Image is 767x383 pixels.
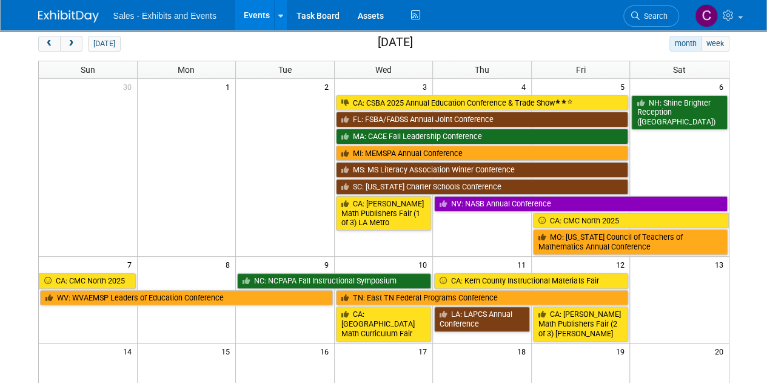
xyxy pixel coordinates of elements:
[714,257,729,272] span: 13
[88,36,120,52] button: [DATE]
[278,65,292,75] span: Tue
[224,257,235,272] span: 8
[417,344,432,359] span: 17
[417,257,432,272] span: 10
[614,257,629,272] span: 12
[336,307,432,341] a: CA: [GEOGRAPHIC_DATA] Math Curriculum Fair
[623,5,679,27] a: Search
[40,290,333,306] a: WV: WVAEMSP Leaders of Education Conference
[336,146,629,161] a: MI: MEMSPA Annual Conference
[516,344,531,359] span: 18
[220,344,235,359] span: 15
[38,36,61,52] button: prev
[237,273,431,289] a: NC: NCPAPA Fall Instructional Symposium
[178,65,195,75] span: Mon
[126,257,137,272] span: 7
[695,4,718,27] img: Christine Lurz
[336,290,629,306] a: TN: East TN Federal Programs Conference
[533,229,728,254] a: MO: [US_STATE] Council of Teachers of Mathematics Annual Conference
[319,344,334,359] span: 16
[640,12,668,21] span: Search
[375,65,392,75] span: Wed
[673,65,686,75] span: Sat
[323,79,334,94] span: 2
[631,95,727,130] a: NH: Shine Brighter Reception ([GEOGRAPHIC_DATA])
[618,79,629,94] span: 5
[576,65,586,75] span: Fri
[434,307,530,331] a: LA: LAPCS Annual Conference
[520,79,531,94] span: 4
[224,79,235,94] span: 1
[113,11,216,21] span: Sales - Exhibits and Events
[39,273,136,289] a: CA: CMC North 2025
[336,179,629,195] a: SC: [US_STATE] Charter Schools Conference
[122,344,137,359] span: 14
[516,257,531,272] span: 11
[669,36,702,52] button: month
[336,162,629,178] a: MS: MS Literacy Association Winter Conference
[336,129,629,144] a: MA: CACE Fall Leadership Conference
[718,79,729,94] span: 6
[38,10,99,22] img: ExhibitDay
[475,65,489,75] span: Thu
[81,65,95,75] span: Sun
[336,95,629,111] a: CA: CSBA 2025 Annual Education Conference & Trade Show
[421,79,432,94] span: 3
[614,344,629,359] span: 19
[714,344,729,359] span: 20
[60,36,82,52] button: next
[377,36,412,49] h2: [DATE]
[336,196,432,231] a: CA: [PERSON_NAME] Math Publishers Fair (1 of 3) LA Metro
[434,273,628,289] a: CA: Kern County Instructional Materials Fair
[122,79,137,94] span: 30
[336,112,629,127] a: FL: FSBA/FADSS Annual Joint Conference
[533,213,729,229] a: CA: CMC North 2025
[434,196,727,212] a: NV: NASB Annual Conference
[323,257,334,272] span: 9
[533,307,629,341] a: CA: [PERSON_NAME] Math Publishers Fair (2 of 3) [PERSON_NAME]
[701,36,729,52] button: week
